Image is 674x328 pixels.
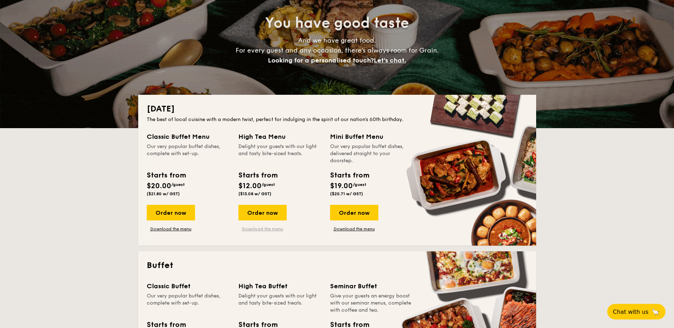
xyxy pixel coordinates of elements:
div: Our very popular buffet dishes, complete with set-up. [147,143,230,164]
h2: [DATE] [147,103,528,115]
a: Download the menu [147,226,195,232]
div: High Tea Buffet [238,281,322,291]
div: Our very popular buffet dishes, delivered straight to your doorstep. [330,143,413,164]
div: Mini Buffet Menu [330,132,413,142]
span: Looking for a personalised touch? [268,56,374,64]
div: Delight your guests with our light and tasty bite-sized treats. [238,143,322,164]
span: $20.00 [147,182,171,190]
span: ($20.71 w/ GST) [330,191,363,196]
span: 🦙 [651,308,660,316]
div: Order now [330,205,378,220]
a: Download the menu [330,226,378,232]
span: /guest [353,182,366,187]
div: Our very popular buffet dishes, complete with set-up. [147,293,230,314]
h2: Buffet [147,260,528,271]
div: Starts from [147,170,185,181]
span: /guest [171,182,185,187]
span: $19.00 [330,182,353,190]
span: ($13.08 w/ GST) [238,191,271,196]
span: /guest [261,182,275,187]
div: Order now [238,205,287,220]
span: ($21.80 w/ GST) [147,191,180,196]
div: Classic Buffet Menu [147,132,230,142]
div: Starts from [238,170,277,181]
span: $12.00 [238,182,261,190]
span: Let's chat. [374,56,406,64]
div: Delight your guests with our light and tasty bite-sized treats. [238,293,322,314]
div: Order now [147,205,195,220]
div: Give your guests an energy boost with our seminar menus, complete with coffee and tea. [330,293,413,314]
span: Chat with us [613,308,648,315]
div: The best of local cuisine with a modern twist, perfect for indulging in the spirit of our nation’... [147,116,528,123]
button: Chat with us🦙 [607,304,665,319]
div: High Tea Menu [238,132,322,142]
div: Classic Buffet [147,281,230,291]
a: Download the menu [238,226,287,232]
div: Seminar Buffet [330,281,413,291]
span: You have good taste [265,15,409,32]
span: And we have great food. For every guest and any occasion, there’s always room for Grain. [236,37,439,64]
div: Starts from [330,170,369,181]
